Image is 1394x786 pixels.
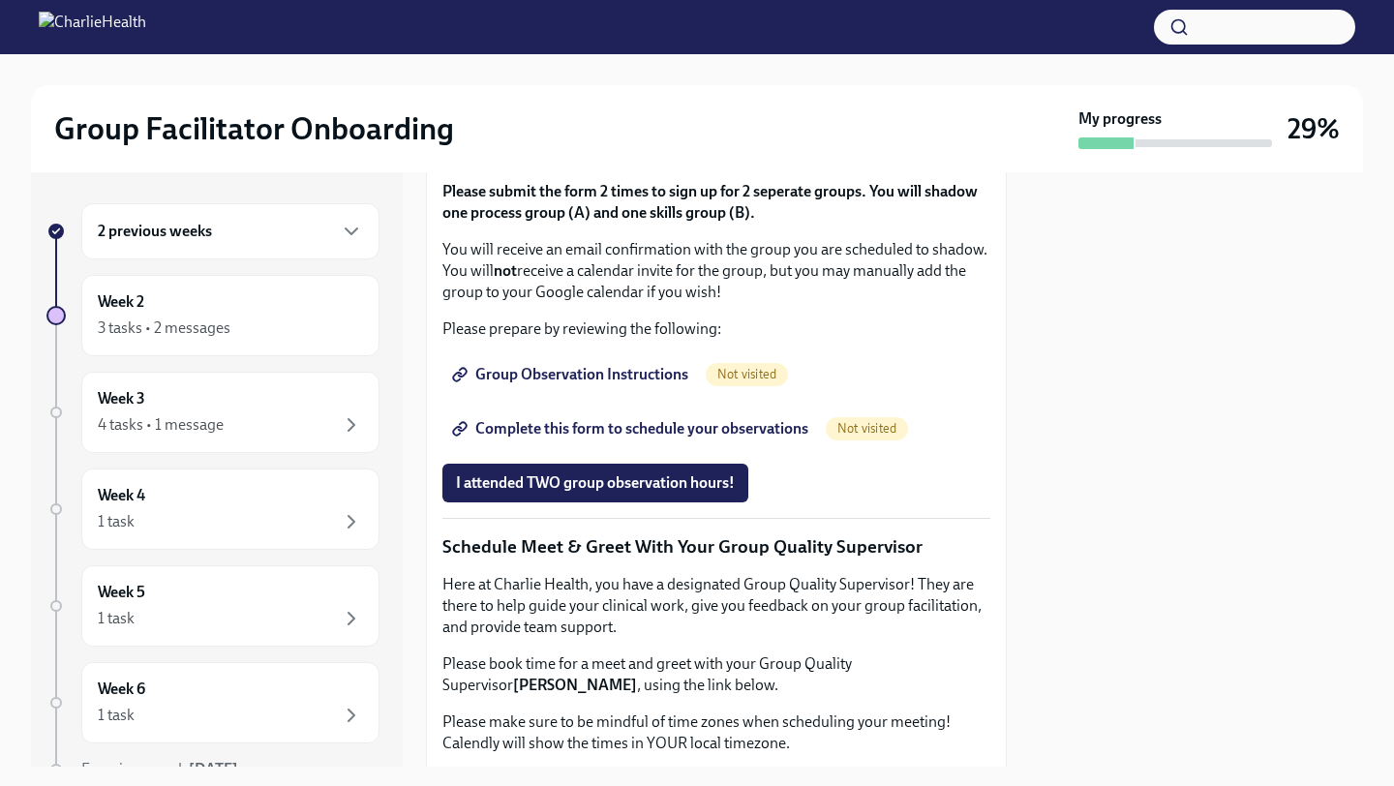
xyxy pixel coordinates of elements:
a: Complete this form to schedule your observations [442,409,822,448]
img: CharlieHealth [39,12,146,43]
a: Week 41 task [46,469,379,550]
span: Experience ends [81,760,238,778]
h6: Week 2 [98,291,144,313]
strong: [PERSON_NAME] [513,676,637,694]
span: Not visited [706,367,788,381]
h6: Week 3 [98,388,145,409]
p: Here at Charlie Health, you have a designated Group Quality Supervisor! They are there to help gu... [442,574,990,638]
span: Group Observation Instructions [456,365,688,384]
p: Please make sure to be mindful of time zones when scheduling your meeting! Calendly will show the... [442,711,990,754]
span: Not visited [826,421,908,436]
h6: Week 4 [98,485,145,506]
a: Week 23 tasks • 2 messages [46,275,379,356]
span: I attended TWO group observation hours! [456,473,735,493]
p: Please prepare by reviewing the following: [442,318,990,340]
a: Week 34 tasks • 1 message [46,372,379,453]
strong: not [494,261,517,280]
h6: Week 6 [98,679,145,700]
p: Schedule Meet & Greet With Your Group Quality Supervisor [442,534,990,559]
p: You will receive an email confirmation with the group you are scheduled to shadow. You will recei... [442,239,990,303]
h2: Group Facilitator Onboarding [54,109,454,148]
a: Group Observation Instructions [442,355,702,394]
div: 1 task [98,705,135,726]
a: Week 61 task [46,662,379,743]
button: I attended TWO group observation hours! [442,464,748,502]
strong: [DATE] [189,760,238,778]
span: Complete this form to schedule your observations [456,419,808,438]
div: 4 tasks • 1 message [98,414,224,436]
div: 3 tasks • 2 messages [98,317,230,339]
a: Week 51 task [46,565,379,647]
h3: 29% [1288,111,1340,146]
p: Please book time for a meet and greet with your Group Quality Supervisor , using the link below. [442,653,990,696]
h6: Week 5 [98,582,145,603]
h6: 2 previous weeks [98,221,212,242]
div: 1 task [98,608,135,629]
strong: Please submit the form 2 times to sign up for 2 seperate groups. You will shadow one process grou... [442,182,978,222]
div: 2 previous weeks [81,203,379,259]
div: 1 task [98,511,135,532]
strong: My progress [1078,108,1162,130]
